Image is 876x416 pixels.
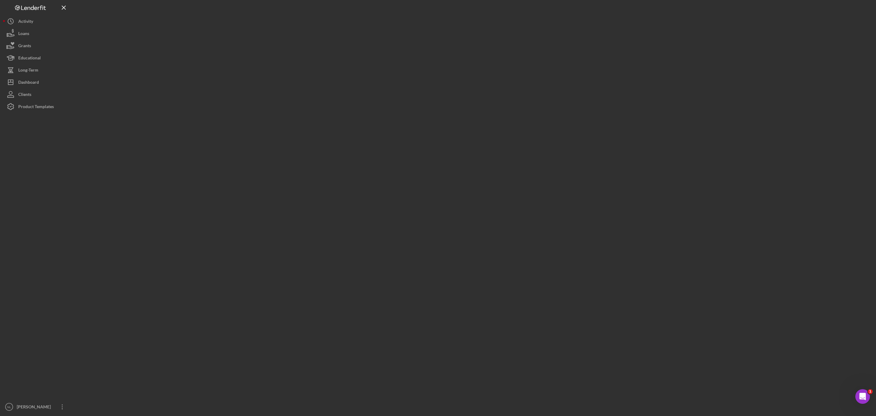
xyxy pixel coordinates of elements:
[868,389,873,394] span: 1
[18,40,31,53] div: Grants
[18,52,41,65] div: Educational
[3,52,70,64] button: Educational
[3,40,70,52] button: Grants
[18,88,31,102] div: Clients
[18,64,38,78] div: Long-Term
[18,76,39,90] div: Dashboard
[18,15,33,29] div: Activity
[15,401,55,414] div: [PERSON_NAME]
[18,27,29,41] div: Loans
[3,76,70,88] button: Dashboard
[855,389,870,404] iframe: Intercom live chat
[3,100,70,113] button: Product Templates
[3,401,70,413] button: NL[PERSON_NAME]
[3,27,70,40] button: Loans
[3,64,70,76] button: Long-Term
[3,88,70,100] button: Clients
[7,405,11,409] text: NL
[3,15,70,27] button: Activity
[18,100,54,114] div: Product Templates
